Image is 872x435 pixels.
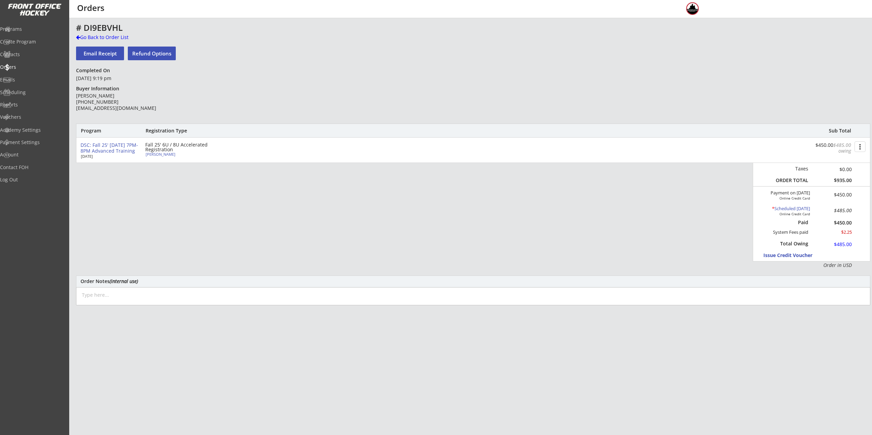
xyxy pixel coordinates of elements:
[763,251,827,260] button: Issue Credit Voucher
[76,47,124,60] button: Email Receipt
[773,177,808,183] div: ORDER TOTAL
[76,93,175,112] div: [PERSON_NAME] [PHONE_NUMBER] [EMAIL_ADDRESS][DOMAIN_NAME]
[777,219,808,226] div: Paid
[81,154,136,158] div: [DATE]
[833,142,852,154] font: $485.00 owing
[813,220,852,225] div: $450.00
[76,67,113,74] div: Completed On
[821,128,851,134] div: Sub Total
[81,142,140,154] div: DSC: Fall 25' [DATE] 7PM-8PM Advanced Training
[110,278,138,284] em: (internal use)
[76,86,122,92] div: Buyer Information
[76,24,404,32] div: # DI9EBVHL
[813,229,852,235] div: $2.25
[81,279,866,284] div: Order Notes
[145,142,224,152] div: Fall 25' 6U / 8U Accelerated Registration
[773,262,852,269] div: Order in USD
[76,75,175,82] div: [DATE] 9:19 pm
[813,166,852,173] div: $0.00
[771,212,810,216] div: Online Credit Card
[773,166,808,172] div: Taxes
[128,47,176,60] button: Refund Options
[146,128,224,134] div: Registration Type
[76,34,147,41] div: Go Back to Order List
[819,208,852,213] div: $485.00
[767,229,808,235] div: System Fees paid
[855,141,865,152] button: more_vert
[809,142,851,154] div: $450.00
[771,196,810,200] div: Online Credit Card
[756,190,810,196] div: Payment on [DATE]
[756,206,810,212] div: Scheduled [DATE]
[777,241,808,247] div: Total Owing
[146,152,222,156] div: [PERSON_NAME]
[813,177,852,183] div: $935.00
[819,192,852,197] div: $450.00
[81,128,118,134] div: Program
